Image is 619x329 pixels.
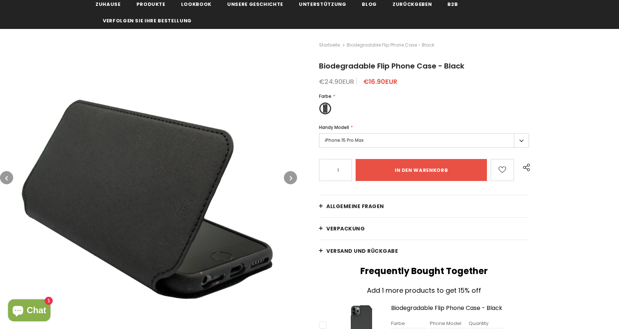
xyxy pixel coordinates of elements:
input: in den warenkorb [356,159,487,181]
span: Verpackung [326,225,365,232]
span: Zurückgeben [393,1,432,8]
span: Verfolgen Sie Ihre Bestellung [103,17,192,24]
a: Versand und Rückgabe [319,240,529,262]
span: Biodegradable Flip Phone Case - Black [347,41,434,49]
span: Handy Modell [319,124,349,130]
h2: Frequently Bought Together [319,266,529,277]
div: Add 1 more products to get 15% off [321,285,527,296]
span: Biodegradable Flip Phone Case - Black [319,61,464,71]
span: Blog [362,1,377,8]
span: Unterstützung [299,1,346,8]
a: Verpackung [319,218,529,240]
div: Farbe [391,320,426,327]
a: Startseite [319,41,340,49]
label: iPhone 15 Pro Max [319,133,529,148]
span: Versand und Rückgabe [326,247,398,255]
a: Verfolgen Sie Ihre Bestellung [103,12,192,29]
span: Allgemeine Fragen [326,203,384,210]
span: B2B [447,1,458,8]
div: Quantity [469,320,504,327]
span: €16.90EUR [363,77,397,86]
div: Phone Model [430,320,465,327]
span: Lookbook [181,1,211,8]
span: €24.90EUR [319,77,354,86]
span: Unsere Geschichte [227,1,283,8]
a: Allgemeine Fragen [319,195,529,217]
span: Produkte [136,1,165,8]
span: Farbe [319,93,331,99]
inbox-online-store-chat: Onlineshop-Chat von Shopify [6,299,53,323]
span: Zuhause [95,1,121,8]
a: Biodegradable Flip Phone Case - Black [391,305,529,318]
